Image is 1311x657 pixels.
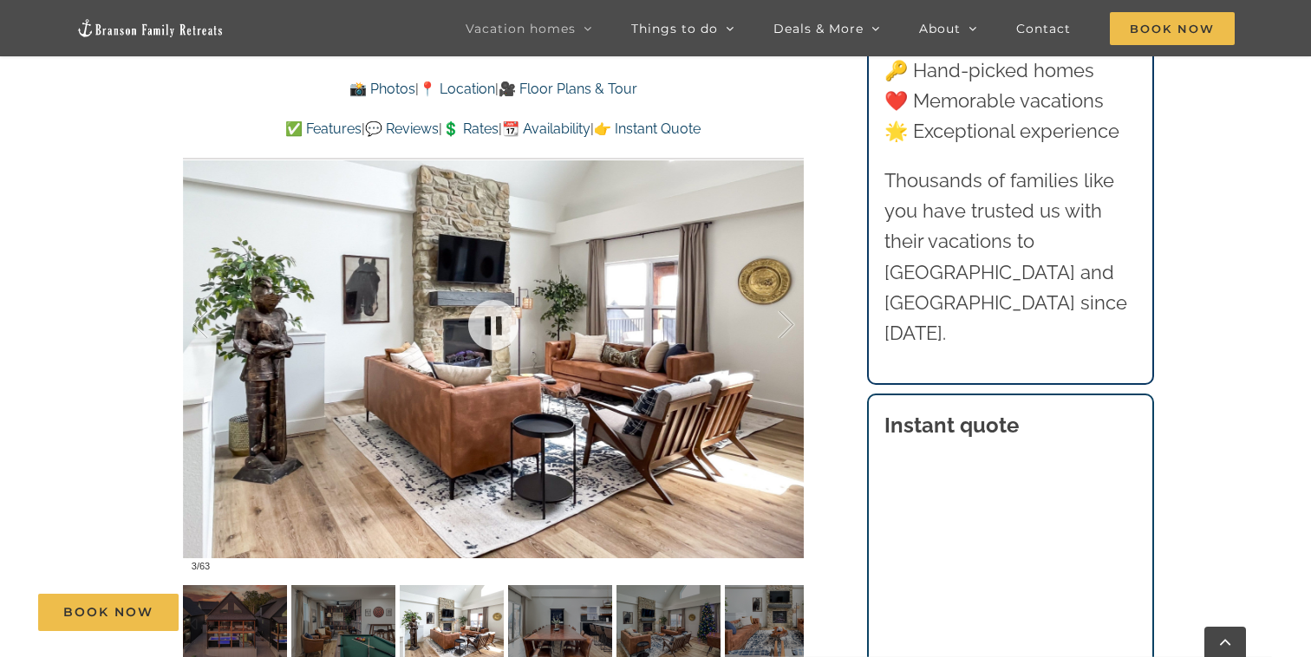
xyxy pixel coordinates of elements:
[631,23,718,35] span: Things to do
[183,118,804,140] p: | | | |
[594,120,701,137] a: 👉 Instant Quote
[884,166,1138,348] p: Thousands of families like you have trusted us with their vacations to [GEOGRAPHIC_DATA] and [GEO...
[365,120,439,137] a: 💬 Reviews
[773,23,864,35] span: Deals & More
[1016,23,1071,35] span: Contact
[76,18,224,38] img: Branson Family Retreats Logo
[499,81,637,97] a: 🎥 Floor Plans & Tour
[38,594,179,631] a: Book Now
[63,605,153,620] span: Book Now
[502,120,590,137] a: 📆 Availability
[419,81,495,97] a: 📍 Location
[349,81,415,97] a: 📸 Photos
[1110,12,1235,45] span: Book Now
[884,413,1019,438] strong: Instant quote
[285,120,362,137] a: ✅ Features
[466,23,576,35] span: Vacation homes
[884,55,1138,147] p: 🔑 Hand-picked homes ❤️ Memorable vacations 🌟 Exceptional experience
[919,23,961,35] span: About
[183,78,804,101] p: | |
[442,120,499,137] a: 💲 Rates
